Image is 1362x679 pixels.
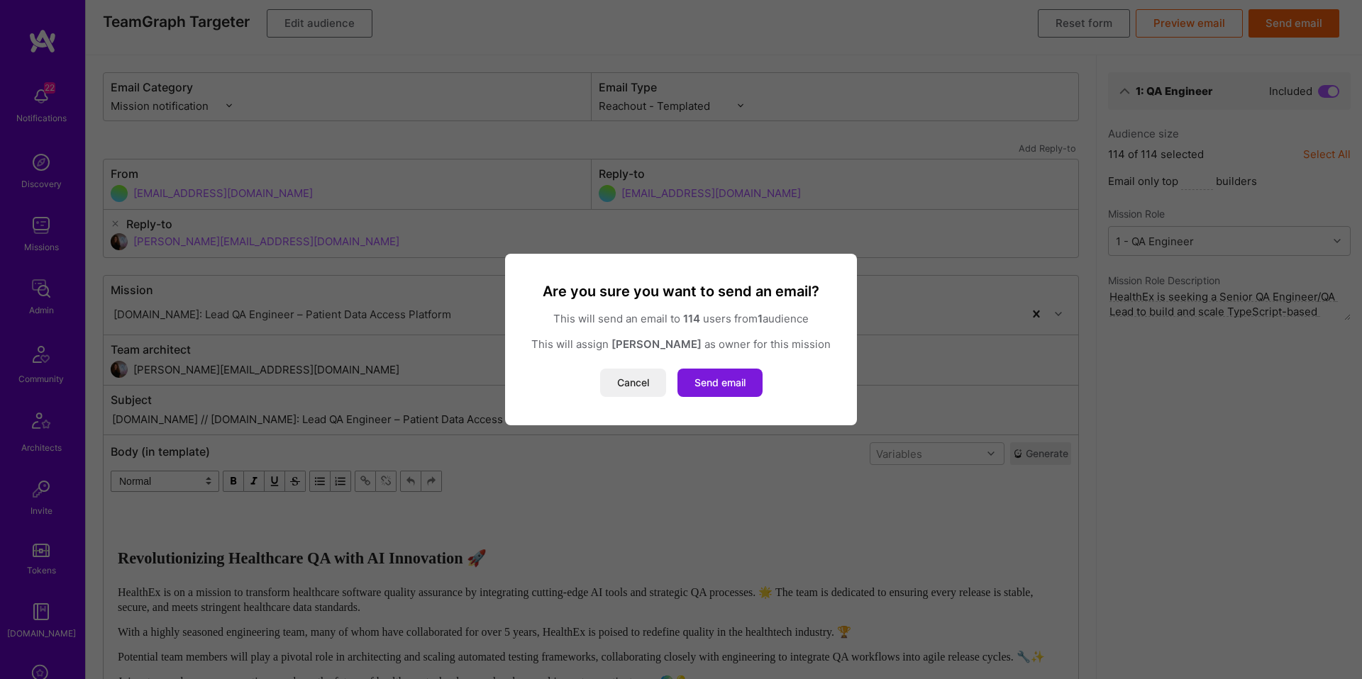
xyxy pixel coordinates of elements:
button: Cancel [600,369,666,397]
strong: 114 [683,312,700,325]
p: This will send an email to users from audience [522,311,840,326]
p: This will assign as owner for this mission [522,337,840,352]
strong: 1 [758,312,763,325]
button: Send email [677,369,763,397]
strong: [PERSON_NAME] [611,337,702,351]
div: modal [505,254,857,425]
h3: Are you sure you want to send an email? [522,282,840,301]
